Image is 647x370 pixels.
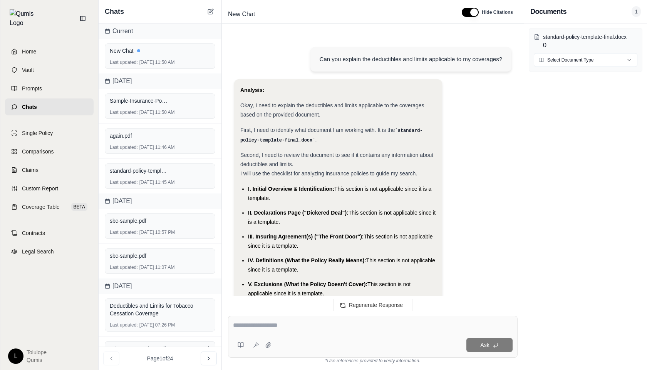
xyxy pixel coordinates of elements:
a: Single Policy [5,125,94,142]
div: [DATE] 10:57 PM [110,229,210,235]
span: standard-policy-template-final.docx [110,167,168,175]
span: sbc-sample.pdf [110,217,146,225]
span: IV. Definitions (What the Policy Really Means): [248,257,366,263]
div: Can you explain the deductibles and limits applicable to my coverages? [320,55,502,64]
div: [DATE] 11:45 AM [110,179,210,185]
p: standard-policy-template-final.docx [543,33,637,41]
img: Qumis Logo [10,9,39,28]
span: This section is not applicable since it is a template. [248,186,431,201]
div: New Chat [110,47,210,55]
span: Vault [22,66,34,74]
span: Hide Citations [482,9,513,15]
a: Prompts [5,80,94,97]
span: Second, I need to review the document to see if it contains any information about deductibles and... [240,152,433,167]
span: BETA [71,203,87,211]
span: Sample-Insurance-Policy-Document-Language.pdf [110,97,168,105]
a: Custom Report [5,180,94,197]
a: Comparisons [5,143,94,160]
span: Comparisons [22,148,54,155]
span: Last updated: [110,179,138,185]
span: I. Initial Overview & Identification: [248,186,334,192]
span: Page 1 of 24 [147,355,173,362]
button: standard-policy-template-final.docx0 [534,33,637,50]
span: Last updated: [110,59,138,65]
span: II. Declarations Page ("Dickered Deal"): [248,210,349,216]
span: sbc-sample.pdf [110,252,146,260]
span: I will use the checklist for analyzing insurance policies to guide my search. [240,170,417,177]
span: Chats [22,103,37,111]
strong: Analysis: [240,87,264,93]
span: again.pdf [110,132,132,140]
div: [DATE] [99,193,221,209]
button: Regenerate Response [333,299,412,311]
span: Ask [480,342,489,348]
button: Collapse sidebar [77,12,89,25]
span: Home [22,48,36,55]
span: Tolulope [27,348,47,356]
div: Tobacco Cessation Policy Coverages and Limits [110,345,210,360]
span: Chats [105,6,124,17]
div: [DATE] 07:26 PM [110,322,210,328]
div: 0 [543,33,637,50]
span: Last updated: [110,229,138,235]
span: Regenerate Response [349,302,403,308]
span: Legal Search [22,248,54,255]
span: Claims [22,166,39,174]
a: Vault [5,62,94,78]
a: Coverage TableBETA [5,198,94,215]
span: This section is not applicable since it is a template. [248,257,435,273]
a: Legal Search [5,243,94,260]
span: This section is not applicable since it is a template. [248,233,433,249]
div: [DATE] 11:50 AM [110,109,210,115]
div: [DATE] [99,278,221,294]
span: Single Policy [22,129,53,137]
span: . [315,137,317,143]
span: Last updated: [110,322,138,328]
code: standard-policy-template-final.docx [240,128,423,143]
a: Chats [5,98,94,115]
div: Edit Title [225,8,453,20]
span: Last updated: [110,109,138,115]
div: [DATE] 11:46 AM [110,144,210,150]
span: III. Insuring Agreement(s) ("The Front Door"): [248,233,364,240]
div: L [8,348,23,364]
div: [DATE] 11:07 AM [110,264,210,270]
button: New Chat [206,7,215,16]
span: New Chat [225,8,258,20]
span: Last updated: [110,144,138,150]
span: Okay, I need to explain the deductibles and limits applicable to the coverages based on the provi... [240,102,424,118]
div: Current [99,23,221,39]
a: Contracts [5,225,94,242]
a: Home [5,43,94,60]
div: Deductibles and Limits for Tobacco Cessation Coverage [110,302,210,317]
span: Prompts [22,85,42,92]
span: Coverage Table [22,203,60,211]
div: [DATE] [99,73,221,89]
span: Custom Report [22,185,58,192]
h3: Documents [530,6,567,17]
a: Claims [5,162,94,178]
span: V. Exclusions (What the Policy Doesn't Cover): [248,281,367,287]
span: First, I need to identify what document I am working with. It is the [240,127,395,133]
span: 1 [632,6,641,17]
span: Qumis [27,356,47,364]
div: [DATE] 11:50 AM [110,59,210,65]
button: Ask [466,338,513,352]
div: *Use references provided to verify information. [228,358,518,364]
span: Contracts [22,229,45,237]
span: Last updated: [110,264,138,270]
